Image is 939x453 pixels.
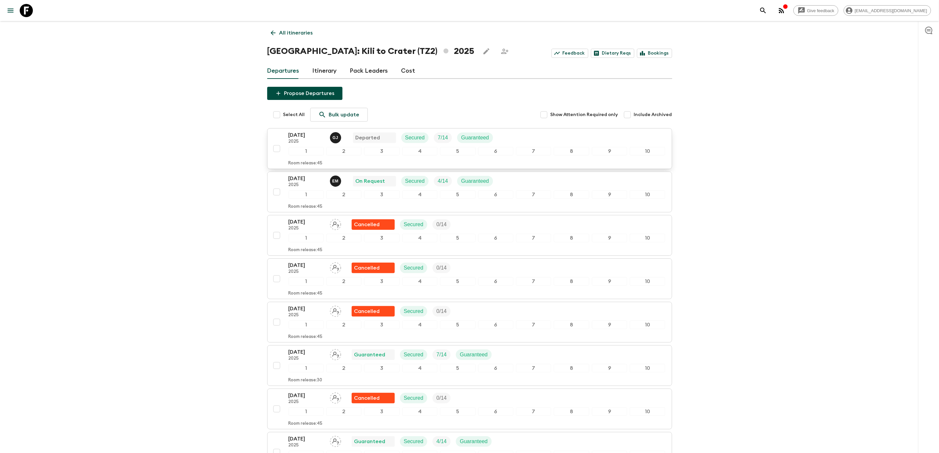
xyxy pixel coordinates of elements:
[630,407,665,416] div: 10
[630,321,665,329] div: 10
[332,179,339,184] p: E M
[478,147,513,155] div: 6
[267,128,672,169] button: [DATE]2025Gerald JohnDepartedSecuredTrip FillGuaranteed12345678910Room release:45
[400,349,428,360] div: Secured
[267,26,317,39] a: All itineraries
[516,234,551,242] div: 7
[434,176,452,186] div: Trip Fill
[330,134,342,139] span: Gerald John
[478,190,513,199] div: 6
[592,234,627,242] div: 9
[354,264,380,272] p: Cancelled
[354,438,386,445] p: Guaranteed
[267,302,672,343] button: [DATE]2025Assign pack leaderFlash Pack cancellationSecuredTrip Fill12345678910Room release:45
[289,161,323,166] p: Room release: 45
[267,45,475,58] h1: [GEOGRAPHIC_DATA]: Kili to Crater (TZ2) 2025
[402,407,437,416] div: 4
[364,234,399,242] div: 3
[267,87,342,100] button: Propose Departures
[433,263,451,273] div: Trip Fill
[404,307,424,315] p: Secured
[330,176,342,187] button: EM
[460,351,488,359] p: Guaranteed
[404,394,424,402] p: Secured
[289,175,325,182] p: [DATE]
[289,443,325,448] p: 2025
[326,234,362,242] div: 2
[404,221,424,228] p: Secured
[404,351,424,359] p: Secured
[592,147,627,155] div: 9
[289,407,324,416] div: 1
[289,305,325,313] p: [DATE]
[440,364,475,372] div: 5
[400,393,428,403] div: Secured
[350,63,388,79] a: Pack Leaders
[404,264,424,272] p: Secured
[552,49,588,58] a: Feedback
[289,131,325,139] p: [DATE]
[478,407,513,416] div: 6
[436,394,447,402] p: 0 / 14
[630,364,665,372] div: 10
[289,218,325,226] p: [DATE]
[440,234,475,242] div: 5
[400,263,428,273] div: Secured
[478,234,513,242] div: 6
[402,234,437,242] div: 4
[326,147,362,155] div: 2
[436,438,447,445] p: 4 / 14
[637,49,672,58] a: Bookings
[267,172,672,212] button: [DATE]2025Emanuel MunisiOn RequestSecuredTrip FillGuaranteed12345678910Room release:45
[402,364,437,372] div: 4
[330,178,342,183] span: Emanuel Munisi
[364,407,399,416] div: 3
[440,407,475,416] div: 5
[310,108,368,122] a: Bulk update
[592,190,627,199] div: 9
[478,364,513,372] div: 6
[289,348,325,356] p: [DATE]
[461,134,489,142] p: Guaranteed
[592,407,627,416] div: 9
[404,438,424,445] p: Secured
[498,45,511,58] span: Share this itinerary
[330,308,341,313] span: Assign pack leader
[326,190,362,199] div: 2
[433,306,451,317] div: Trip Fill
[289,392,325,399] p: [DATE]
[330,394,341,400] span: Assign pack leader
[267,389,672,429] button: [DATE]2025Assign pack leaderFlash Pack cancellationSecuredTrip Fill12345678910Room release:45
[329,111,360,119] p: Bulk update
[480,45,493,58] button: Edit this itinerary
[554,147,589,155] div: 8
[438,177,448,185] p: 4 / 14
[400,306,428,317] div: Secured
[267,345,672,386] button: [DATE]2025Assign pack leaderGuaranteedSecuredTrip FillGuaranteed12345678910Room release:30
[289,291,323,296] p: Room release: 45
[592,277,627,286] div: 9
[433,393,451,403] div: Trip Fill
[326,321,362,329] div: 2
[436,351,447,359] p: 7 / 14
[440,147,475,155] div: 5
[757,4,770,17] button: search adventures
[554,364,589,372] div: 8
[354,394,380,402] p: Cancelled
[289,190,324,199] div: 1
[478,321,513,329] div: 6
[516,407,551,416] div: 7
[313,63,337,79] a: Itinerary
[433,349,451,360] div: Trip Fill
[289,378,322,383] p: Room release: 30
[592,321,627,329] div: 9
[436,221,447,228] p: 0 / 14
[440,321,475,329] div: 5
[401,132,429,143] div: Secured
[440,277,475,286] div: 5
[554,407,589,416] div: 8
[364,277,399,286] div: 3
[289,364,324,372] div: 1
[330,438,341,443] span: Assign pack leader
[844,5,931,16] div: [EMAIL_ADDRESS][DOMAIN_NAME]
